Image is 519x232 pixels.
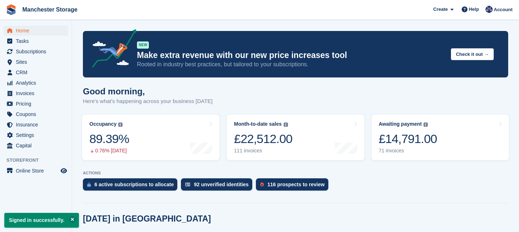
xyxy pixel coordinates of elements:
a: Occupancy 89.39% 0.76% [DATE] [82,115,219,160]
img: icon-info-grey-7440780725fd019a000dd9b08b2336e03edf1995a4989e88bcd33f0948082b44.svg [118,122,123,127]
div: 111 invoices [234,148,292,154]
p: Here's what's happening across your business [DATE] [83,97,213,106]
span: Coupons [16,109,59,119]
div: £22,512.00 [234,131,292,146]
span: Insurance [16,120,59,130]
p: ACTIONS [83,171,508,175]
div: £14,791.00 [379,131,437,146]
div: 92 unverified identities [194,182,249,187]
a: 6 active subscriptions to allocate [83,178,181,194]
h2: [DATE] in [GEOGRAPHIC_DATA] [83,214,211,224]
div: Awaiting payment [379,121,422,127]
a: 116 prospects to review [256,178,332,194]
a: menu [4,130,68,140]
a: menu [4,109,68,119]
div: 89.39% [89,131,129,146]
img: verify_identity-adf6edd0f0f0b5bbfe63781bf79b02c33cf7c696d77639b501bdc392416b5a36.svg [185,182,190,187]
span: Tasks [16,36,59,46]
span: Help [469,6,479,13]
span: Settings [16,130,59,140]
a: menu [4,88,68,98]
a: menu [4,78,68,88]
span: Capital [16,140,59,151]
span: Storefront [6,157,72,164]
span: Sites [16,57,59,67]
div: 0.76% [DATE] [89,148,129,154]
div: 71 invoices [379,148,437,154]
p: Signed in successfully. [4,213,79,228]
button: Check it out → [451,48,494,60]
div: Occupancy [89,121,116,127]
span: Online Store [16,166,59,176]
span: CRM [16,67,59,77]
a: menu [4,46,68,57]
div: 116 prospects to review [267,182,325,187]
div: NEW [137,41,149,49]
p: Rooted in industry best practices, but tailored to your subscriptions. [137,61,445,68]
span: Pricing [16,99,59,109]
span: Home [16,26,59,36]
div: Month-to-date sales [234,121,281,127]
a: Manchester Storage [19,4,80,15]
img: active_subscription_to_allocate_icon-d502201f5373d7db506a760aba3b589e785aa758c864c3986d89f69b8ff3... [87,182,91,187]
img: stora-icon-8386f47178a22dfd0bd8f6a31ec36ba5ce8667c1dd55bd0f319d3a0aa187defe.svg [6,4,17,15]
span: Create [433,6,448,13]
span: Account [494,6,513,13]
div: 6 active subscriptions to allocate [94,182,174,187]
a: menu [4,26,68,36]
a: menu [4,166,68,176]
img: prospect-51fa495bee0391a8d652442698ab0144808aea92771e9ea1ae160a38d050c398.svg [260,182,264,187]
a: menu [4,120,68,130]
a: menu [4,36,68,46]
span: Invoices [16,88,59,98]
a: Month-to-date sales £22,512.00 111 invoices [227,115,364,160]
img: icon-info-grey-7440780725fd019a000dd9b08b2336e03edf1995a4989e88bcd33f0948082b44.svg [284,122,288,127]
a: menu [4,99,68,109]
a: menu [4,67,68,77]
h1: Good morning, [83,86,213,96]
a: menu [4,57,68,67]
a: Preview store [59,166,68,175]
a: menu [4,140,68,151]
span: Analytics [16,78,59,88]
p: Make extra revenue with our new price increases tool [137,50,445,61]
a: Awaiting payment £14,791.00 71 invoices [372,115,509,160]
img: icon-info-grey-7440780725fd019a000dd9b08b2336e03edf1995a4989e88bcd33f0948082b44.svg [423,122,428,127]
img: price-adjustments-announcement-icon-8257ccfd72463d97f412b2fc003d46551f7dbcb40ab6d574587a9cd5c0d94... [86,29,137,70]
span: Subscriptions [16,46,59,57]
a: 92 unverified identities [181,178,256,194]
